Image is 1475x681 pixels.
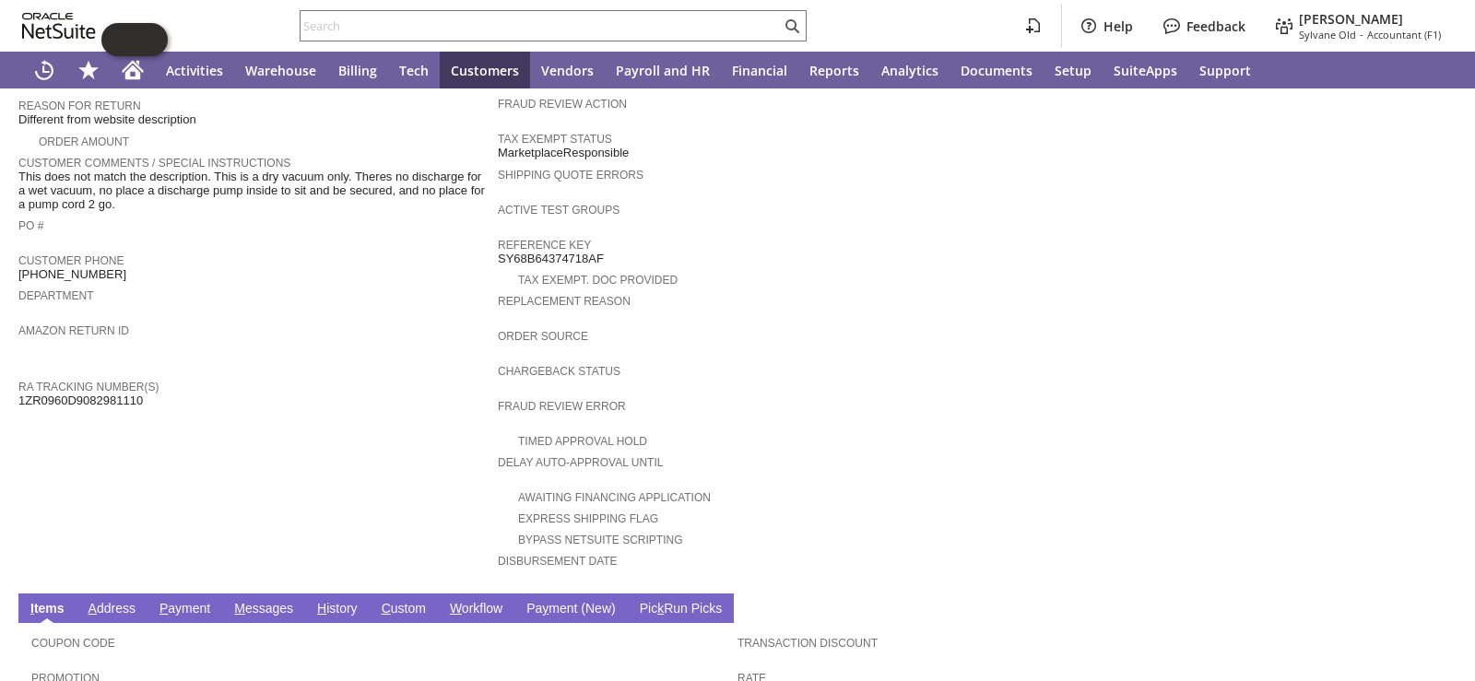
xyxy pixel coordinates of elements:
a: Vendors [530,52,605,88]
a: Home [111,52,155,88]
a: Order Amount [39,135,129,148]
span: Different from website description [18,112,196,127]
span: Documents [961,62,1032,79]
a: Billing [327,52,388,88]
a: Support [1188,52,1262,88]
a: Customers [440,52,530,88]
a: Tax Exempt Status [498,133,612,146]
span: [PERSON_NAME] [1299,10,1403,28]
div: Shortcuts [66,52,111,88]
span: Financial [732,62,787,79]
span: Billing [338,62,377,79]
a: History [313,601,362,618]
span: Oracle Guided Learning Widget. To move around, please hold and drag [135,23,168,56]
label: Help [1103,18,1133,35]
svg: Recent Records [33,59,55,81]
a: Items [26,601,69,618]
span: Setup [1055,62,1091,79]
a: Tech [388,52,440,88]
span: A [88,601,97,616]
a: Timed Approval Hold [518,435,647,448]
a: Shipping Quote Errors [498,169,643,182]
a: Fraud Review Error [498,400,626,413]
svg: Home [122,59,144,81]
span: Accountant (F1) [1367,28,1441,41]
a: Tax Exempt. Doc Provided [518,274,678,287]
svg: logo [22,13,96,39]
a: Bypass NetSuite Scripting [518,534,682,546]
a: PickRun Picks [635,601,726,618]
a: Awaiting Financing Application [518,491,711,504]
a: Replacement reason [498,295,631,308]
span: This does not match the description. This is a dry vacuum only. Theres no discharge for a wet vac... [18,170,489,212]
a: Fraud Review Action [498,98,627,111]
a: Financial [721,52,798,88]
a: Recent Records [22,52,66,88]
a: Workflow [445,601,507,618]
a: Address [84,601,140,618]
span: C [382,601,391,616]
a: Order Source [498,330,588,343]
a: Unrolled view on [1423,597,1445,619]
span: Vendors [541,62,594,79]
span: - [1360,28,1363,41]
a: Reason For Return [18,100,141,112]
span: Analytics [881,62,938,79]
a: Reference Key [498,239,591,252]
a: Custom [377,601,431,618]
a: Setup [1044,52,1103,88]
span: Support [1199,62,1251,79]
span: Payroll and HR [616,62,710,79]
a: Customer Comments / Special Instructions [18,157,290,170]
a: Active Test Groups [498,204,619,217]
a: Disbursement Date [498,555,618,568]
span: 1ZR0960D9082981110 [18,393,143,408]
label: Feedback [1186,18,1245,35]
svg: Search [781,15,803,37]
a: Reports [798,52,870,88]
a: Amazon Return ID [18,324,129,337]
a: Coupon Code [31,637,115,650]
a: Express Shipping Flag [518,512,658,525]
iframe: Click here to launch Oracle Guided Learning Help Panel [101,23,168,56]
span: k [657,601,664,616]
span: y [542,601,549,616]
span: Reports [809,62,859,79]
span: I [30,601,34,616]
span: SY68B64374718AF [498,252,604,266]
span: M [234,601,245,616]
a: Messages [230,601,298,618]
a: Payment (New) [522,601,619,618]
a: Warehouse [234,52,327,88]
a: Chargeback Status [498,365,620,378]
a: Payment [155,601,215,618]
a: Transaction Discount [737,637,878,650]
span: W [450,601,462,616]
a: Department [18,289,94,302]
a: Documents [950,52,1044,88]
span: Warehouse [245,62,316,79]
a: SuiteApps [1103,52,1188,88]
a: Customer Phone [18,254,124,267]
span: Customers [451,62,519,79]
span: Sylvane Old [1299,28,1356,41]
span: SuiteApps [1114,62,1177,79]
a: Payroll and HR [605,52,721,88]
a: PO # [18,219,43,232]
svg: Shortcuts [77,59,100,81]
span: P [159,601,168,616]
a: Delay Auto-Approval Until [498,456,663,469]
span: Tech [399,62,429,79]
span: MarketplaceResponsible [498,146,629,160]
a: RA Tracking Number(s) [18,381,159,393]
input: Search [301,15,781,37]
a: Analytics [870,52,950,88]
a: Activities [155,52,234,88]
span: Activities [166,62,223,79]
span: H [317,601,326,616]
span: [PHONE_NUMBER] [18,267,126,282]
